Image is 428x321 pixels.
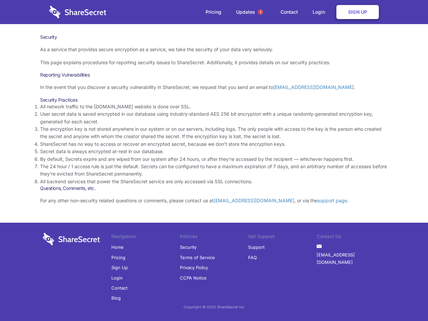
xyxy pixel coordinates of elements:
[40,148,388,155] li: Secret data is always encrypted at-rest in our database.
[40,155,388,163] li: By default, Secrets expire and are wiped from our system after 24 hours, or after they’re accesse...
[40,84,388,91] p: In the event that you discover a security vulnerability in ShareSecret, we request that you send ...
[111,283,127,293] a: Contact
[111,262,128,273] a: Sign Up
[40,103,388,110] li: All network traffic to the [DOMAIN_NAME] website is done over SSL.
[180,262,208,273] a: Privacy Policy
[248,242,264,252] a: Support
[248,233,317,242] li: Get Support
[40,197,388,204] p: For any other non-security related questions or comments, please contact us at , or via the .
[40,163,388,178] li: The 24 hour / 1 access rule is just the default. Secrets can be configured to have a maximum expi...
[40,59,388,66] p: This page explains procedures for reporting security issues to ShareSecret. Additionally, it prov...
[180,242,197,252] a: Security
[336,5,379,19] a: Sign Up
[180,233,248,242] li: Policies
[258,9,263,15] span: 1
[40,140,388,148] li: ShareSecret has no way to access or recover an encrypted secret, because we don’t store the encry...
[40,34,388,40] h1: Security
[111,293,121,303] a: Blog
[180,252,215,262] a: Terms of Service
[273,84,354,90] a: [EMAIL_ADDRESS][DOMAIN_NAME]
[40,46,388,53] p: As a service that provides secure encryption as a service, we take the security of your data very...
[40,178,388,185] li: All backend services that power the ShareSecret service are only accessed via SSL connections.
[40,185,388,191] h3: Questions, Comments, etc.
[199,2,228,22] a: Pricing
[111,233,180,242] li: Navigation
[214,198,294,203] a: [EMAIL_ADDRESS][DOMAIN_NAME]
[317,198,347,203] a: support page
[49,6,106,18] img: logo-wordmark-white-trans-d4663122ce5f474addd5e946df7df03e33cb6a1c49d2221995e7729f52c070b2.svg
[317,250,385,267] a: [EMAIL_ADDRESS][DOMAIN_NAME]
[111,252,125,262] a: Pricing
[43,233,100,245] img: logo-wordmark-white-trans-d4663122ce5f474addd5e946df7df03e33cb6a1c49d2221995e7729f52c070b2.svg
[40,72,388,78] h3: Reporting Vulnerabilities
[40,97,388,103] h3: Security Practices
[180,273,207,283] a: CCPA Notice
[248,252,257,262] a: FAQ
[40,125,388,140] li: The encryption key is not stored anywhere in our system or on our servers, including logs. The on...
[111,273,123,283] a: Login
[274,2,305,22] a: Contact
[317,233,385,242] li: Contact Us
[40,110,388,125] li: User secret data is saved encrypted in our database using industry-standard AES 256 bit encryptio...
[111,242,124,252] a: Home
[306,2,335,22] a: Login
